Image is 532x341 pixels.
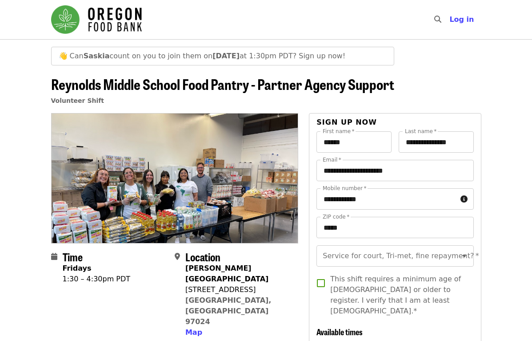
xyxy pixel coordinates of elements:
span: waving emoji [59,52,68,60]
img: Reynolds Middle School Food Pantry - Partner Agency Support organized by Oregon Food Bank [52,114,298,243]
strong: Fridays [63,264,92,272]
span: Map [185,328,202,337]
label: First name [323,129,355,134]
button: Open [458,250,471,262]
span: Reynolds Middle School Food Pantry - Partner Agency Support [51,73,394,94]
strong: [DATE] [212,52,240,60]
div: 1:30 – 4:30pm PDT [63,274,131,284]
div: [STREET_ADDRESS] [185,284,291,295]
input: Search [447,9,454,30]
label: Email [323,157,341,162]
span: This shift requires a minimum age of [DEMOGRAPHIC_DATA] or older to register. I verify that I am ... [330,274,466,317]
input: Email [316,160,473,181]
strong: Saskia [84,52,110,60]
a: Volunteer Shift [51,97,104,104]
i: circle-info icon [460,195,468,203]
i: search icon [434,15,441,24]
img: Oregon Food Bank - Home [51,5,142,34]
input: Mobile number [316,188,456,210]
span: Available times [316,326,363,337]
input: ZIP code [316,217,473,238]
i: calendar icon [51,252,57,261]
label: Last name [405,129,436,134]
span: Time [63,249,83,264]
button: Map [185,327,202,338]
span: Log in [449,15,474,24]
span: Can count on you to join them on at 1:30pm PDT? Sign up now! [70,52,345,60]
input: Last name [399,131,474,153]
a: [GEOGRAPHIC_DATA], [GEOGRAPHIC_DATA] 97024 [185,296,272,326]
span: Location [185,249,220,264]
label: Mobile number [323,186,366,191]
strong: [PERSON_NAME][GEOGRAPHIC_DATA] [185,264,268,283]
label: ZIP code [323,214,349,219]
input: First name [316,131,392,153]
i: map-marker-alt icon [175,252,180,261]
button: Log in [442,11,481,28]
span: Sign up now [316,118,377,126]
